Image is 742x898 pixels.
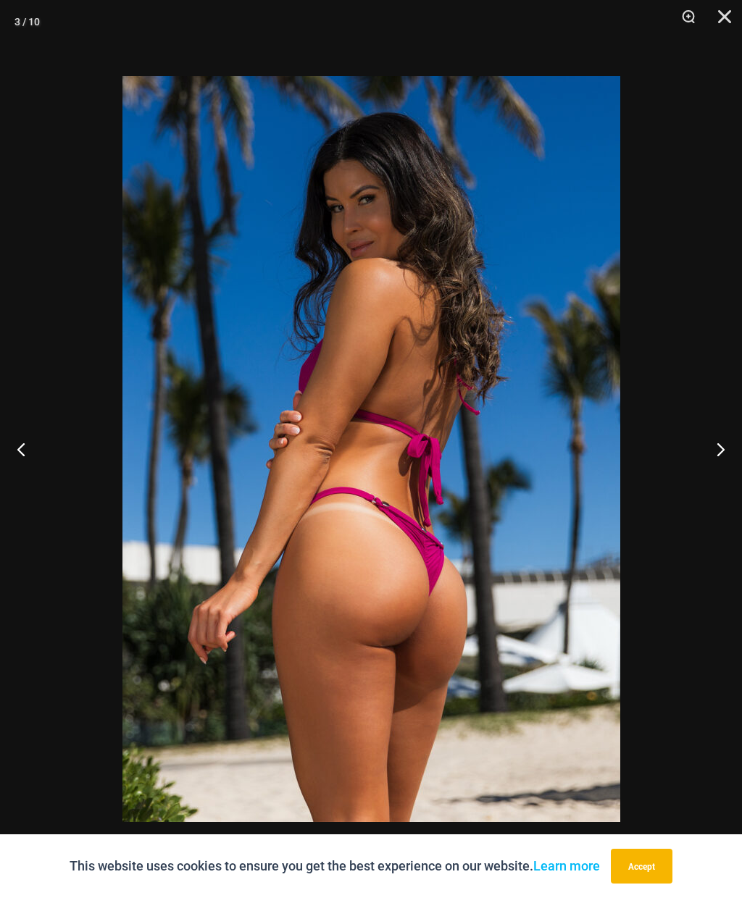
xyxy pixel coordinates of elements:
img: Tight Rope Pink 319 Top 4228 Thong 07 [122,76,620,822]
p: This website uses cookies to ensure you get the best experience on our website. [70,855,600,877]
button: Next [688,413,742,485]
a: Learn more [533,858,600,873]
button: Accept [611,849,672,884]
div: 3 / 10 [14,11,40,33]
